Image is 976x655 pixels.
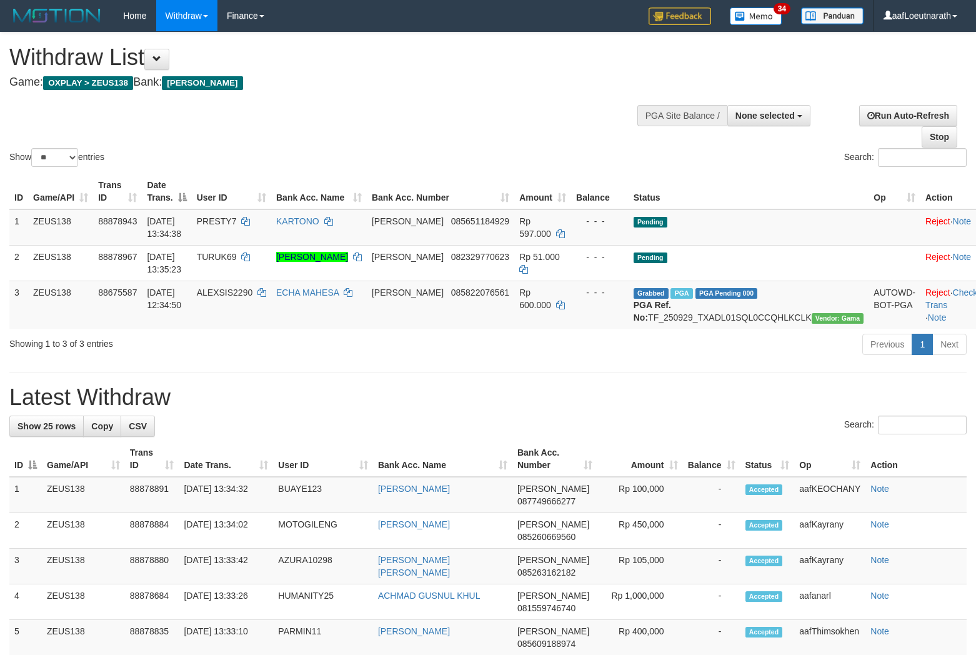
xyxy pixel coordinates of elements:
span: Accepted [745,556,783,566]
a: Note [870,484,889,494]
span: Copy [91,421,113,431]
div: - - - [576,251,624,263]
td: HUMANITY25 [273,584,373,620]
span: [PERSON_NAME] [517,555,589,565]
th: Game/API: activate to sort column ascending [28,174,93,209]
span: Pending [634,252,667,263]
span: Copy 085651184929 to clipboard [451,216,509,226]
h4: Game: Bank: [9,76,638,89]
td: ZEUS138 [28,245,93,281]
span: PGA Pending [695,288,758,299]
span: Accepted [745,520,783,531]
img: MOTION_logo.png [9,6,104,25]
span: CSV [129,421,147,431]
span: Rp 51.000 [519,252,560,262]
span: Copy 082329770623 to clipboard [451,252,509,262]
th: Amount: activate to sort column ascending [597,441,683,477]
span: Show 25 rows [17,421,76,431]
a: [PERSON_NAME] [378,626,450,636]
span: OXPLAY > ZEUS138 [43,76,133,90]
td: [DATE] 13:34:32 [179,477,273,513]
span: 34 [774,3,790,14]
a: Previous [862,334,912,355]
div: PGA Site Balance / [637,105,727,126]
div: Showing 1 to 3 of 3 entries [9,332,397,350]
span: Rp 600.000 [519,287,551,310]
td: 2 [9,513,42,549]
span: [PERSON_NAME] [517,591,589,601]
td: Rp 105,000 [597,549,683,584]
td: 2 [9,245,28,281]
th: ID: activate to sort column descending [9,441,42,477]
span: [DATE] 13:35:23 [147,252,181,274]
span: [PERSON_NAME] [517,626,589,636]
span: Pending [634,217,667,227]
a: Note [953,216,972,226]
th: Op: activate to sort column ascending [794,441,865,477]
span: Marked by aafpengsreynich [670,288,692,299]
a: 1 [912,334,933,355]
td: 88878891 [125,477,179,513]
td: 3 [9,281,28,329]
td: ZEUS138 [42,549,125,584]
div: - - - [576,286,624,299]
td: ZEUS138 [42,513,125,549]
td: 1 [9,209,28,246]
img: panduan.png [801,7,864,24]
a: Reject [925,287,950,297]
td: Rp 450,000 [597,513,683,549]
td: - [683,584,740,620]
a: Note [870,591,889,601]
span: [DATE] 13:34:38 [147,216,181,239]
h1: Withdraw List [9,45,638,70]
a: ECHA MAHESA [276,287,339,297]
td: ZEUS138 [28,281,93,329]
td: aafanarl [794,584,865,620]
span: [PERSON_NAME] [372,287,444,297]
td: aafKayrany [794,549,865,584]
span: Copy 085263162182 to clipboard [517,567,575,577]
th: Trans ID: activate to sort column ascending [93,174,142,209]
td: aafKayrany [794,513,865,549]
a: Note [870,626,889,636]
td: 1 [9,477,42,513]
td: ZEUS138 [28,209,93,246]
a: Reject [925,252,950,262]
td: - [683,513,740,549]
td: BUAYE123 [273,477,373,513]
th: Bank Acc. Name: activate to sort column ascending [373,441,512,477]
h1: Latest Withdraw [9,385,967,410]
th: Trans ID: activate to sort column ascending [125,441,179,477]
a: Run Auto-Refresh [859,105,957,126]
td: aafKEOCHANY [794,477,865,513]
a: Note [953,252,972,262]
td: [DATE] 13:33:26 [179,584,273,620]
th: Game/API: activate to sort column ascending [42,441,125,477]
span: [DATE] 12:34:50 [147,287,181,310]
th: Date Trans.: activate to sort column ascending [179,441,273,477]
td: 3 [9,549,42,584]
span: Accepted [745,591,783,602]
span: 88878967 [98,252,137,262]
td: 88878684 [125,584,179,620]
select: Showentries [31,148,78,167]
a: Note [870,519,889,529]
td: TF_250929_TXADL01SQL0CCQHLKCLK [629,281,869,329]
th: User ID: activate to sort column ascending [273,441,373,477]
td: Rp 100,000 [597,477,683,513]
th: Action [865,441,967,477]
td: ZEUS138 [42,477,125,513]
th: Status: activate to sort column ascending [740,441,795,477]
button: None selected [727,105,810,126]
th: ID [9,174,28,209]
span: Grabbed [634,288,669,299]
td: 88878884 [125,513,179,549]
img: Button%20Memo.svg [730,7,782,25]
span: 88675587 [98,287,137,297]
span: Vendor URL: https://trx31.1velocity.biz [812,313,864,324]
span: Copy 085822076561 to clipboard [451,287,509,297]
a: [PERSON_NAME] [276,252,348,262]
th: Balance [571,174,629,209]
a: [PERSON_NAME] [PERSON_NAME] [378,555,450,577]
span: 88878943 [98,216,137,226]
